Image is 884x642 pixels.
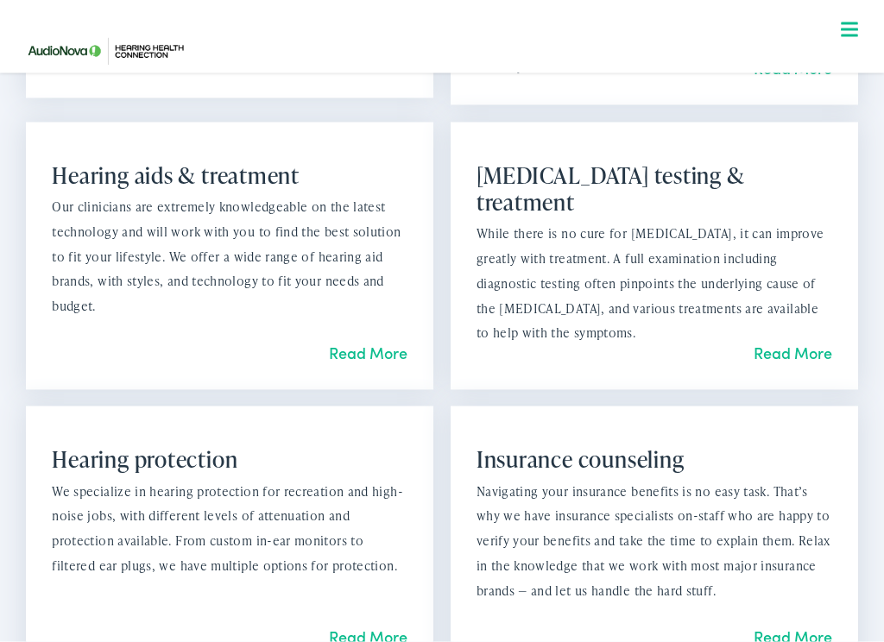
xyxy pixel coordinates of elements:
[30,69,866,123] a: What We Offer
[754,342,832,363] a: Read More
[477,446,832,473] h2: Insurance counseling
[477,162,832,216] h2: [MEDICAL_DATA] testing & treatment
[52,480,407,579] p: We specialize in hearing protection for recreation and high-noise jobs, with different levels of ...
[52,162,407,189] h2: Hearing aids & treatment
[52,195,407,319] p: Our clinicians are extremely knowledgeable on the latest technology and will work with you to fin...
[52,446,407,473] h2: Hearing protection
[477,480,832,604] p: Navigating your insurance benefits is no easy task. That’s why we have insurance specialists on-s...
[329,342,407,363] a: Read More
[477,222,832,346] p: While there is no cure for [MEDICAL_DATA], it can improve greatly with treatment. A full examinat...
